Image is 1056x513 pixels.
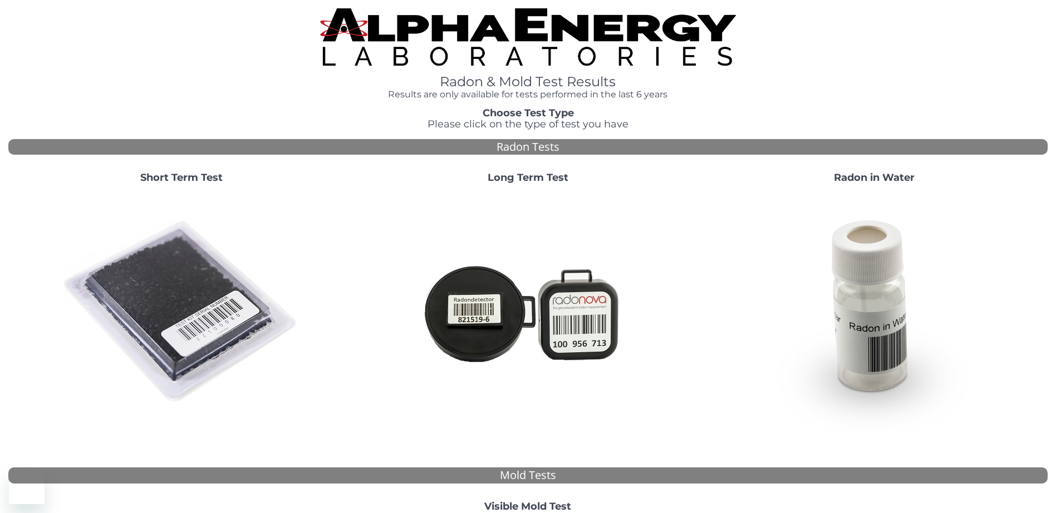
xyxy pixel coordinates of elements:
iframe: Button to launch messaging window [9,468,45,504]
img: ShortTerm.jpg [62,193,301,432]
div: Mold Tests [8,467,1048,484]
h1: Radon & Mold Test Results [320,75,736,89]
strong: Visible Mold Test [484,500,571,512]
strong: Short Term Test [140,171,223,184]
strong: Radon in Water [834,171,915,184]
img: TightCrop.jpg [320,8,736,66]
div: Radon Tests [8,139,1048,155]
h4: Results are only available for tests performed in the last 6 years [320,90,736,100]
img: Radtrak2vsRadtrak3.jpg [408,193,647,432]
strong: Long Term Test [488,171,568,184]
strong: Choose Test Type [483,107,574,119]
span: Please click on the type of test you have [428,118,628,130]
img: RadoninWater.jpg [755,193,994,432]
